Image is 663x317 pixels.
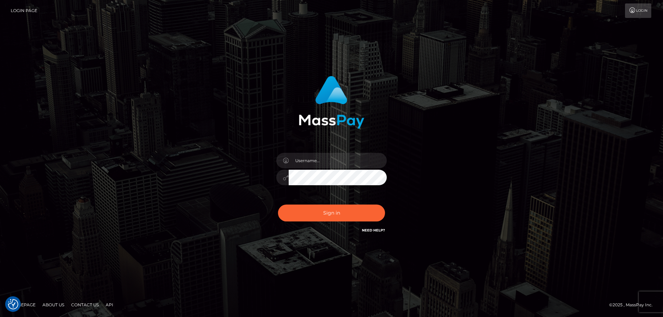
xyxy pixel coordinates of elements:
[11,3,37,18] a: Login Page
[8,299,18,309] img: Revisit consent button
[68,299,102,310] a: Contact Us
[278,205,385,221] button: Sign in
[8,299,38,310] a: Homepage
[8,299,18,309] button: Consent Preferences
[103,299,116,310] a: API
[40,299,67,310] a: About Us
[609,301,658,309] div: © 2025 , MassPay Inc.
[289,153,387,168] input: Username...
[362,228,385,232] a: Need Help?
[625,3,651,18] a: Login
[299,76,364,129] img: MassPay Login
